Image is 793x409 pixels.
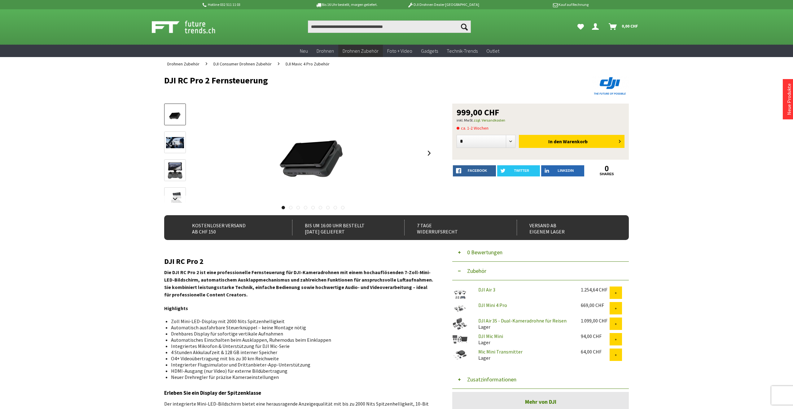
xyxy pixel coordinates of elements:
div: 64,00 CHF [581,349,610,355]
li: Zoll Mini-LED-Display mit 2000 Nits Spitzenhelligkeit [171,318,429,324]
a: Hi, Herby - Dein Konto [589,20,604,33]
li: Automatisch ausfahrbare Steuerknüppel – keine Montage nötig [171,324,429,331]
img: Vorschau: DJI RC Pro 2 Fernsteuerung [166,106,184,124]
div: 1.254,64 CHF [581,287,610,293]
p: Bis 16 Uhr bestellt, morgen geliefert. [298,1,395,8]
span: Drohnen Zubehör [343,48,379,54]
img: DJI Mini 4 Pro [452,302,468,314]
a: Foto + Video [383,45,417,57]
button: Zubehör [452,262,629,280]
a: Neue Produkte [786,83,792,115]
h3: Erleben Sie ein Display der Spitzenklasse [164,389,434,397]
div: 7 Tage Widerrufsrecht [404,220,503,235]
div: Bis um 16:00 Uhr bestellt [DATE] geliefert [292,220,391,235]
img: Mic Mini Transmitter [452,349,468,362]
li: Drehbares Display für sofortige vertikale Aufnahmen [171,331,429,337]
a: Drohnen Zubehör [338,45,383,57]
div: Lager [473,349,576,361]
span: facebook [468,169,487,172]
a: DJI Mic Mini [478,333,503,339]
span: In den [548,138,562,144]
h1: DJI RC Pro 2 Fernsteuerung [164,76,536,85]
img: DJI RC Pro 2 Fernsteuerung [263,104,362,203]
li: Integriertes Mikrofon & Unterstützung für DJI Mic-Serie [171,343,429,349]
div: Kostenloser Versand ab CHF 150 [180,220,278,235]
strong: Die DJI RC Pro 2 ist eine professionelle Fernsteuerung für DJI-Kameradrohnen mit einem hochauflös... [164,269,433,298]
a: LinkedIn [541,165,584,176]
div: 669,00 CHF [581,302,610,308]
button: In den Warenkorb [519,135,624,148]
span: DJI Mavic 4 Pro Zubehör [286,61,330,67]
li: Neuer Drehregler für präzise Kameraeinstellungen [171,374,429,380]
li: Integrierter Flugsimulator und Drittanbieter-App-Unterstützung [171,362,429,368]
li: Automatisches Einschalten beim Ausklappen, Ruhemodus beim Einklappen [171,337,429,343]
a: 0 [585,165,629,172]
a: Technik-Trends [442,45,482,57]
span: Warenkorb [563,138,588,144]
div: Versand ab eigenem Lager [517,220,616,235]
a: Drohnen Zubehör [164,57,203,71]
img: DJI Air 3 [452,287,468,302]
p: Hotline 032 511 11 03 [201,1,298,8]
span: Drohnen [317,48,334,54]
span: ca. 1-2 Wochen [457,124,489,132]
a: DJI Mini 4 Pro [478,302,507,308]
span: Technik-Trends [447,48,478,54]
input: Produkt, Marke, Kategorie, EAN, Artikelnummer… [308,20,471,33]
a: Meine Favoriten [574,20,587,33]
button: 0 Bewertungen [452,243,629,262]
a: Warenkorb [606,20,641,33]
a: Outlet [482,45,504,57]
p: Kauf auf Rechnung [492,1,588,8]
li: 4 Stunden Akkulaufzeit & 128 GB interner Speicher [171,349,429,355]
a: Drohnen [312,45,338,57]
img: DJI [592,76,629,96]
a: Neu [296,45,312,57]
img: Shop Futuretrends - zur Startseite wechseln [152,19,229,35]
li: HDMI-Ausgang (nur Video) für externe Bildübertragung [171,368,429,374]
a: shares [585,172,629,176]
h2: DJI RC Pro 2 [164,257,434,265]
div: 1.099,00 CHF [581,318,610,324]
div: Lager [473,318,576,330]
a: twitter [497,165,540,176]
span: 999,00 CHF [457,108,499,117]
a: Mic Mini Transmitter [478,349,523,355]
img: DJI Air 3S - Dual-Kameradrohne für Reisen [452,318,468,331]
button: Zusatzinformationen [452,370,629,389]
button: Suchen [458,20,471,33]
span: DJI Consumer Drohnen Zubehör [213,61,272,67]
span: Drohnen Zubehör [167,61,199,67]
div: Lager [473,333,576,345]
span: Gadgets [421,48,438,54]
a: DJI Consumer Drohnen Zubehör [210,57,275,71]
a: Gadgets [417,45,442,57]
span: 0,00 CHF [622,21,638,31]
li: O4+ Videoübertragung mit bis zu 30 km Reichweite [171,355,429,362]
p: DJI Drohnen Dealer [GEOGRAPHIC_DATA] [395,1,492,8]
span: twitter [514,169,529,172]
strong: Highlights [164,305,188,311]
span: LinkedIn [558,169,574,172]
a: DJI Air 3 [478,287,495,293]
span: Neu [300,48,308,54]
img: DJI Mic Mini [452,333,468,346]
a: facebook [453,165,496,176]
span: Foto + Video [387,48,412,54]
a: DJI Mavic 4 Pro Zubehör [283,57,333,71]
a: zzgl. Versandkosten [474,118,505,122]
span: Outlet [486,48,499,54]
div: 94,00 CHF [581,333,610,339]
p: inkl. MwSt. [457,117,624,124]
a: DJI Air 3S - Dual-Kameradrohne für Reisen [478,318,567,324]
